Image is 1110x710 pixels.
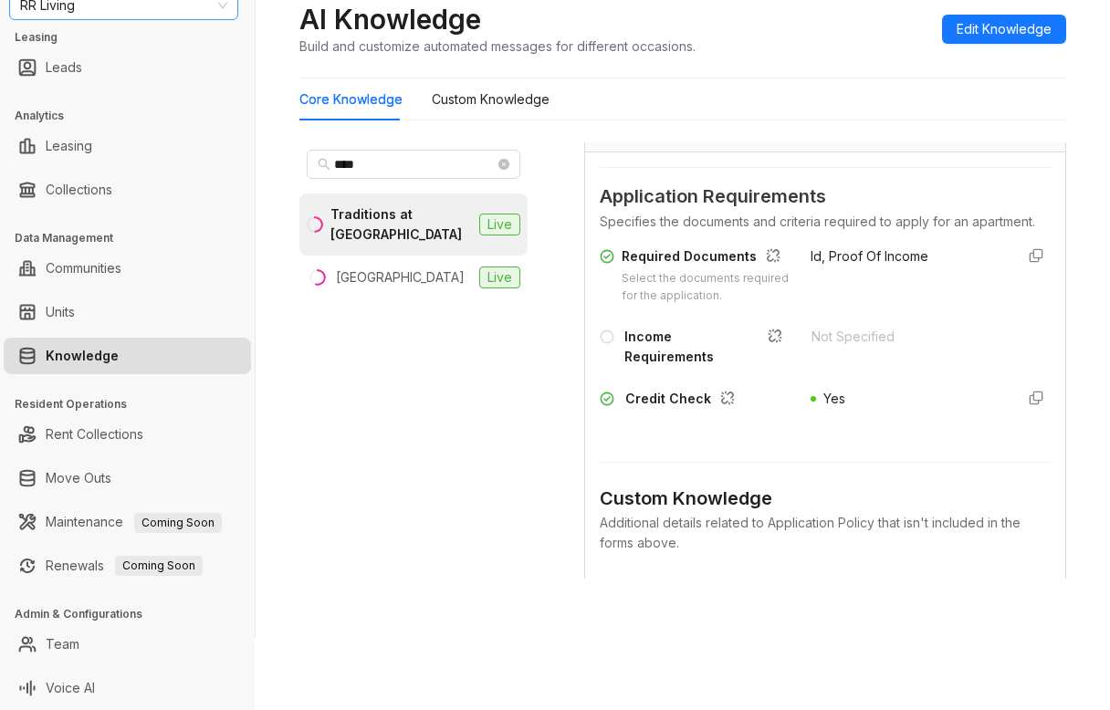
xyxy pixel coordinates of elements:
[4,250,251,287] li: Communities
[812,327,1001,347] div: Not Specified
[15,29,255,46] h3: Leasing
[46,294,75,330] a: Units
[600,183,1051,211] span: Application Requirements
[432,89,550,110] div: Custom Knowledge
[299,37,696,56] div: Build and customize automated messages for different occasions.
[600,513,1051,553] div: Additional details related to Application Policy that isn't included in the forms above.
[823,391,845,406] span: Yes
[957,19,1052,39] span: Edit Knowledge
[115,556,203,576] span: Coming Soon
[622,270,789,305] div: Select the documents required for the application.
[4,548,251,584] li: Renewals
[46,172,112,208] a: Collections
[46,49,82,86] a: Leads
[498,159,509,170] span: close-circle
[811,248,928,264] span: Id, Proof Of Income
[15,230,255,246] h3: Data Management
[600,577,766,592] strong: Do you accept vouchers?
[46,338,119,374] a: Knowledge
[46,548,203,584] a: RenewalsComing Soon
[4,49,251,86] li: Leads
[15,606,255,622] h3: Admin & Configurations
[4,504,251,540] li: Maintenance
[336,267,465,287] div: [GEOGRAPHIC_DATA]
[46,670,95,706] a: Voice AI
[4,460,251,496] li: Move Outs
[479,214,520,235] span: Live
[600,212,1051,232] div: Specifies the documents and criteria required to apply for an apartment.
[4,626,251,663] li: Team
[134,513,222,533] span: Coming Soon
[46,128,92,164] a: Leasing
[4,416,251,453] li: Rent Collections
[318,158,330,171] span: search
[4,670,251,706] li: Voice AI
[4,338,251,374] li: Knowledge
[46,460,111,496] a: Move Outs
[4,128,251,164] li: Leasing
[479,266,520,288] span: Live
[942,15,1066,44] button: Edit Knowledge
[46,250,121,287] a: Communities
[624,327,790,367] div: Income Requirements
[625,389,742,412] div: Credit Check
[4,172,251,208] li: Collections
[15,396,255,412] h3: Resident Operations
[330,204,472,245] div: Traditions at [GEOGRAPHIC_DATA]
[299,89,403,110] div: Core Knowledge
[299,2,481,37] h2: AI Knowledge
[46,416,143,453] a: Rent Collections
[46,626,79,663] a: Team
[4,294,251,330] li: Units
[15,108,255,124] h3: Analytics
[600,485,1051,513] div: Custom Knowledge
[622,246,789,270] div: Required Documents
